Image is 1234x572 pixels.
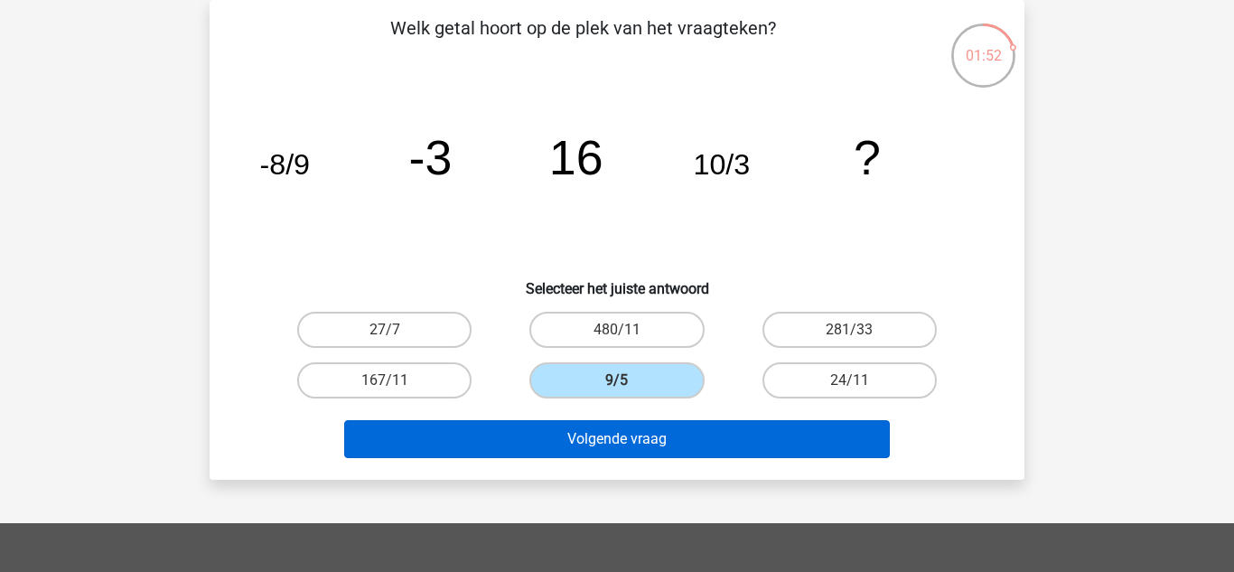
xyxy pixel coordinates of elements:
[238,14,928,69] p: Welk getal hoort op de plek van het vraagteken?
[259,148,310,181] tspan: -8/9
[529,362,704,399] label: 9/5
[949,22,1017,67] div: 01:52
[297,362,472,399] label: 167/11
[409,130,453,184] tspan: -3
[762,312,937,348] label: 281/33
[762,362,937,399] label: 24/11
[238,266,996,297] h6: Selecteer het juiste antwoord
[549,130,603,184] tspan: 16
[529,312,704,348] label: 480/11
[344,420,891,458] button: Volgende vraag
[693,148,750,181] tspan: 10/3
[854,130,881,184] tspan: ?
[297,312,472,348] label: 27/7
